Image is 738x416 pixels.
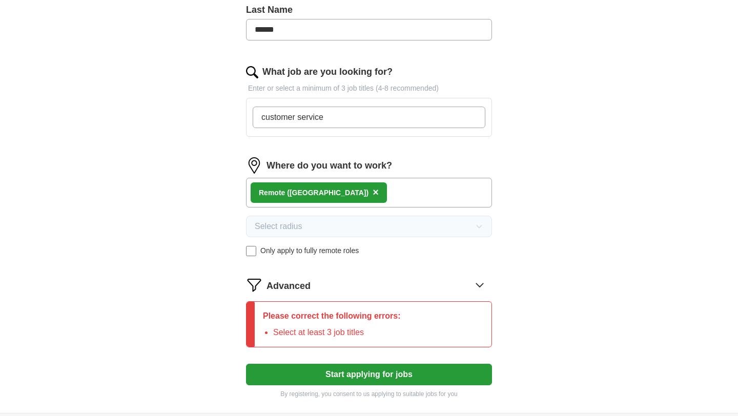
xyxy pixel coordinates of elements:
button: × [373,185,379,200]
label: Where do you want to work? [266,159,392,173]
div: Remote ([GEOGRAPHIC_DATA]) [259,188,368,198]
img: filter [246,277,262,293]
img: search.png [246,66,258,78]
button: Start applying for jobs [246,364,492,385]
label: Last Name [246,3,492,17]
p: Enter or select a minimum of 3 job titles (4-8 recommended) [246,83,492,94]
li: Select at least 3 job titles [273,326,401,339]
label: What job are you looking for? [262,65,393,79]
button: Select radius [246,216,492,237]
span: Select radius [255,220,302,233]
input: Only apply to fully remote roles [246,246,256,256]
p: Please correct the following errors: [263,310,401,322]
img: location.png [246,157,262,174]
p: By registering, you consent to us applying to suitable jobs for you [246,389,492,399]
span: Only apply to fully remote roles [260,245,359,256]
input: Type a job title and press enter [253,107,485,128]
span: × [373,186,379,198]
span: Advanced [266,279,311,293]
